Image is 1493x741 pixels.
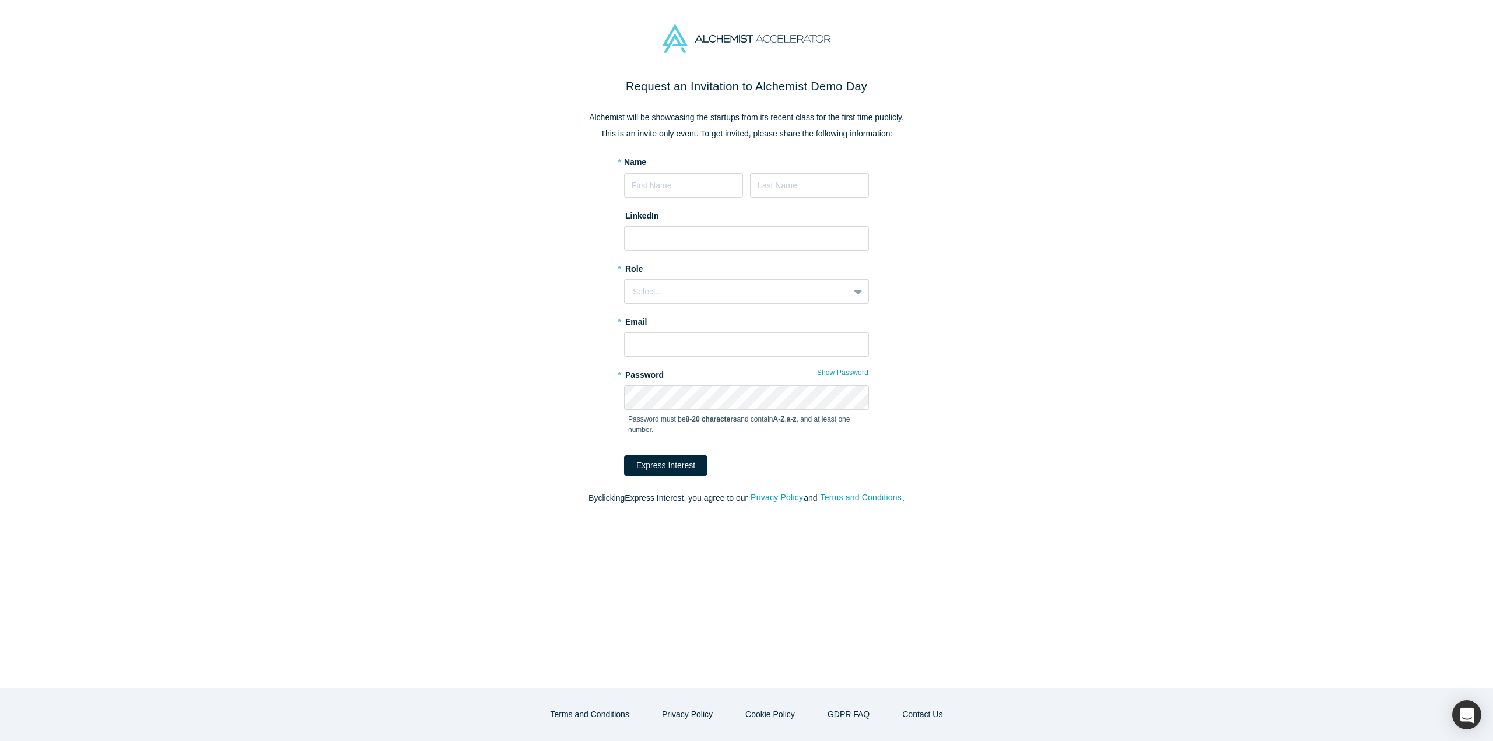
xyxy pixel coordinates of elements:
[787,415,797,423] strong: a-z
[663,24,830,53] img: Alchemist Accelerator Logo
[624,259,869,275] label: Role
[650,704,725,725] button: Privacy Policy
[624,173,743,198] input: First Name
[624,312,869,328] label: Email
[624,365,869,381] label: Password
[628,414,865,435] p: Password must be and contain , , and at least one number.
[733,704,807,725] button: Cookie Policy
[773,415,785,423] strong: A-Z
[502,78,991,95] h2: Request an Invitation to Alchemist Demo Day
[624,455,707,476] button: Express Interest
[502,492,991,504] p: By clicking Express Interest , you agree to our and .
[538,704,642,725] button: Terms and Conditions
[502,128,991,140] p: This is an invite only event. To get invited, please share the following information:
[686,415,737,423] strong: 8-20 characters
[815,704,882,725] a: GDPR FAQ
[502,111,991,124] p: Alchemist will be showcasing the startups from its recent class for the first time publicly.
[750,173,869,198] input: Last Name
[890,704,955,725] a: Contact Us
[624,156,646,168] label: Name
[750,491,804,504] button: Privacy Policy
[633,286,841,298] div: Select...
[816,365,869,380] button: Show Password
[819,491,902,504] button: Terms and Conditions
[624,206,659,222] label: LinkedIn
